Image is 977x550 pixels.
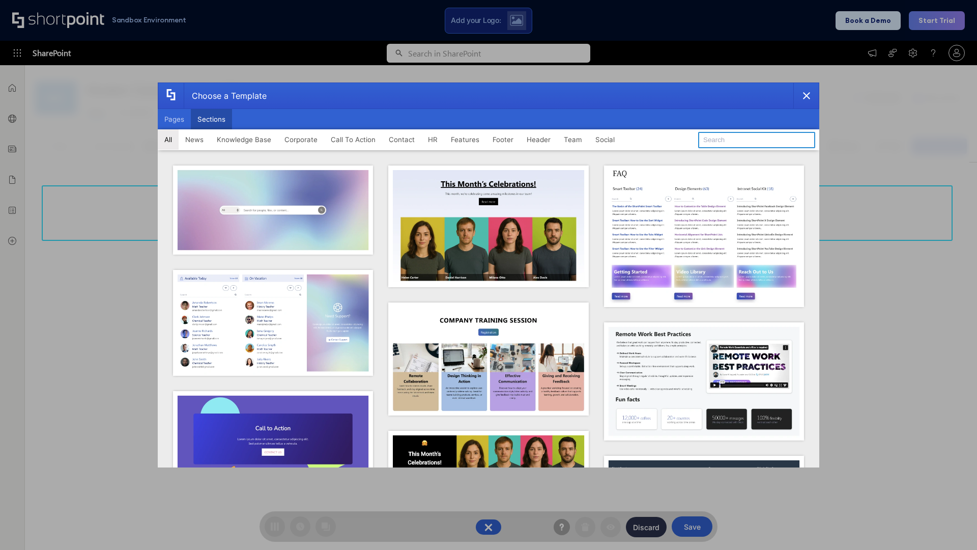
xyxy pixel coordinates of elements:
[926,501,977,550] iframe: Chat Widget
[158,129,179,150] button: All
[444,129,486,150] button: Features
[589,129,621,150] button: Social
[179,129,210,150] button: News
[421,129,444,150] button: HR
[278,129,324,150] button: Corporate
[557,129,589,150] button: Team
[158,109,191,129] button: Pages
[184,83,267,108] div: Choose a Template
[520,129,557,150] button: Header
[210,129,278,150] button: Knowledge Base
[158,82,819,468] div: template selector
[191,109,232,129] button: Sections
[486,129,520,150] button: Footer
[698,132,815,148] input: Search
[382,129,421,150] button: Contact
[324,129,382,150] button: Call To Action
